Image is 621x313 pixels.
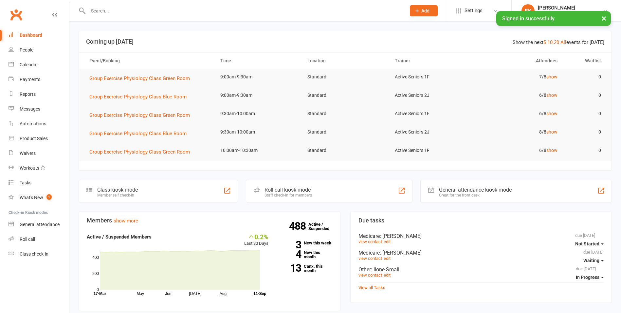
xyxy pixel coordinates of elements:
div: People [20,47,33,52]
td: Standard [301,69,389,85]
strong: 4 [278,249,301,259]
a: Clubworx [8,7,24,23]
a: Automations [9,116,69,131]
a: 5 [543,39,546,45]
a: People [9,43,69,57]
span: Group Exercise Physiology Class Green Room [89,112,190,118]
button: Not Started [575,238,604,250]
a: show more [114,218,138,224]
a: 10 [547,39,553,45]
h3: Members [87,217,332,224]
span: Group Exercise Physiology Class Green Room [89,149,190,155]
td: Standard [301,88,389,103]
span: Waiting [583,258,599,263]
a: Dashboard [9,28,69,43]
button: Group Exercise Physiology Class Blue Room [89,130,191,137]
a: Tasks [9,176,69,190]
strong: 488 [289,221,308,231]
td: 0 [563,106,607,121]
td: 0 [563,143,607,158]
a: What's New1 [9,190,69,205]
span: 1 [46,194,52,200]
th: Event/Booking [83,52,214,69]
td: Standard [301,143,389,158]
span: Not Started [575,241,599,246]
a: edit [384,273,391,278]
div: Tasks [20,180,31,185]
a: Waivers [9,146,69,161]
button: Add [410,5,438,16]
div: Payments [20,77,40,82]
button: Group Exercise Physiology Class Blue Room [89,93,191,101]
input: Search... [86,6,401,15]
div: Reports [20,92,36,97]
td: 9:30am-10:00am [214,124,301,140]
span: Group Exercise Physiology Class Green Room [89,75,190,81]
a: Payments [9,72,69,87]
a: edit [384,256,391,261]
td: 7/8 [476,69,563,85]
a: 3New this week [278,241,332,245]
a: Roll call [9,232,69,247]
a: view contact [358,256,382,261]
td: 0 [563,124,607,140]
td: Standard [301,106,389,121]
a: Product Sales [9,131,69,146]
td: Active Seniors 1F [389,106,476,121]
div: Medicare [358,233,604,239]
td: 6/8 [476,106,563,121]
div: Roll call [20,237,35,242]
span: Group Exercise Physiology Class Blue Room [89,131,187,136]
strong: Active / Suspended Members [87,234,152,240]
td: 6/8 [476,143,563,158]
td: Active Seniors 1F [389,143,476,158]
div: Messages [20,106,40,112]
th: Attendees [476,52,563,69]
div: Dashboard [20,32,42,38]
a: 488Active / Suspended [308,217,337,236]
div: Automations [20,121,46,126]
div: Staff check-in for members [265,193,312,198]
div: Product Sales [20,136,48,141]
span: Add [421,8,429,13]
th: Waitlist [563,52,607,69]
span: In Progress [576,275,599,280]
td: 6/8 [476,88,563,103]
div: Other [358,266,604,273]
td: Active Seniors 1F [389,69,476,85]
a: Reports [9,87,69,102]
button: Waiting [583,255,604,266]
a: 13Canx. this month [278,264,332,273]
a: 4New this month [278,250,332,259]
div: EK [521,4,535,17]
a: edit [384,239,391,244]
td: Active Seniors 2J [389,88,476,103]
span: : [PERSON_NAME] [380,250,422,256]
th: Time [214,52,301,69]
div: Waivers [20,151,36,156]
a: show [546,129,557,135]
h3: Due tasks [358,217,604,224]
button: × [598,11,610,25]
a: Class kiosk mode [9,247,69,261]
span: Group Exercise Physiology Class Blue Room [89,94,187,100]
a: Workouts [9,161,69,176]
td: 8/8 [476,124,563,140]
span: Signed in successfully. [502,15,556,22]
div: General attendance kiosk mode [439,187,512,193]
td: 10:00am-10:30am [214,143,301,158]
strong: 3 [278,240,301,250]
div: Roll call kiosk mode [265,187,312,193]
div: What's New [20,195,43,200]
a: show [546,93,557,98]
button: In Progress [576,271,604,283]
td: Standard [301,124,389,140]
th: Location [301,52,389,69]
div: Calendar [20,62,38,67]
div: Member self check-in [97,193,138,198]
a: View all Tasks [358,285,385,290]
a: show [546,111,557,116]
td: 9:00am-9:30am [214,69,301,85]
strong: 13 [278,263,301,273]
div: Class kiosk mode [97,187,138,193]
